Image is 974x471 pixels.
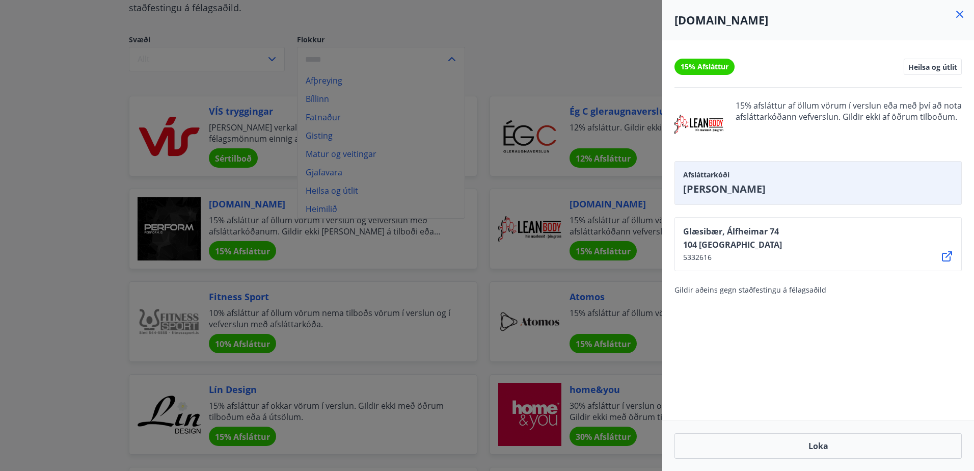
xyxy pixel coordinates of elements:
[683,252,782,263] span: 5332616
[674,12,962,28] h4: [DOMAIN_NAME]
[683,170,953,180] span: Afsláttarkóði
[683,226,782,237] span: Glæsibær, Álfheimar 74
[674,285,826,295] span: Gildir aðeins gegn staðfestingu á félagsaðild
[736,100,962,149] span: 15% afsláttur af öllum vörum í verslun eða með því að nota afsláttarkóðann vefverslun. Gildir ekk...
[683,239,782,250] span: 104 [GEOGRAPHIC_DATA]
[681,62,728,72] span: 15% Afsláttur
[908,62,957,71] span: Heilsa og útlit
[674,433,962,459] button: Loka
[683,182,953,196] span: [PERSON_NAME]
